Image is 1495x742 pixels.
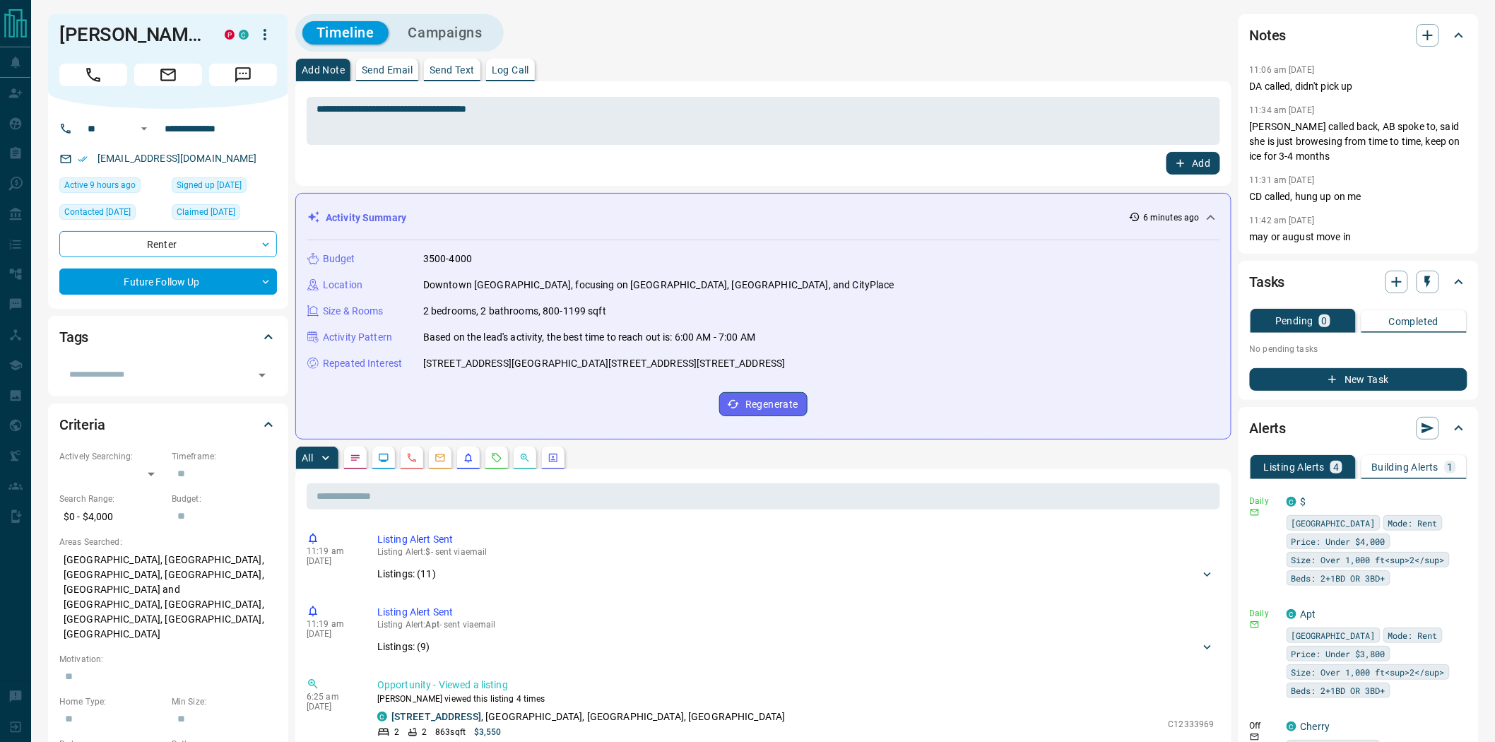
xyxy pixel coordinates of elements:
div: Notes [1250,18,1467,52]
svg: Email [1250,620,1260,630]
p: Send Text [430,65,475,75]
svg: Email [1250,732,1260,742]
p: Add Note [302,65,345,75]
svg: Agent Actions [548,452,559,464]
p: Min Size: [172,695,277,708]
span: Price: Under $3,800 [1292,647,1385,661]
p: 11:19 am [307,619,356,629]
div: Criteria [59,408,277,442]
a: $ [1301,496,1306,507]
p: Daily [1250,607,1278,620]
p: Listing Alert : - sent via email [377,547,1215,557]
svg: Lead Browsing Activity [378,452,389,464]
span: Size: Over 1,000 ft<sup>2</sup> [1292,665,1445,679]
p: Off [1250,719,1278,732]
h2: Notes [1250,24,1287,47]
div: condos.ca [1287,497,1296,507]
p: Actively Searching: [59,450,165,463]
span: Call [59,64,127,86]
span: Beds: 2+1BD OR 3BD+ [1292,571,1385,585]
p: Budget [323,252,355,266]
p: Listings: ( 11 ) [377,567,436,582]
p: DA called, didn't pick up [1250,79,1467,94]
div: Tue Aug 12 2025 [59,204,165,224]
p: 2 bedrooms, 2 bathrooms, 800-1199 sqft [423,304,606,319]
div: condos.ca [377,712,387,722]
svg: Notes [350,452,361,464]
p: Location [323,278,362,293]
p: 11:34 am [DATE] [1250,105,1315,115]
p: Daily [1250,495,1278,507]
p: [DATE] [307,702,356,712]
p: [STREET_ADDRESS][GEOGRAPHIC_DATA][STREET_ADDRESS][STREET_ADDRESS] [423,356,786,371]
p: 11:19 am [307,546,356,556]
span: Size: Over 1,000 ft<sup>2</sup> [1292,553,1445,567]
a: [EMAIL_ADDRESS][DOMAIN_NAME] [97,153,257,164]
div: Future Follow Up [59,269,277,295]
div: Renter [59,231,277,257]
p: 2 [422,726,427,738]
p: 1 [1448,462,1453,472]
h1: [PERSON_NAME] [59,23,203,46]
p: CD called, hung up on me [1250,189,1467,204]
p: 6:25 am [307,692,356,702]
p: C12333969 [1169,718,1215,731]
span: Message [209,64,277,86]
p: Listing Alert Sent [377,605,1215,620]
h2: Tags [59,326,88,348]
span: Mode: Rent [1388,516,1438,530]
p: Activity Summary [326,211,406,225]
button: Open [136,120,153,137]
p: Listing Alerts [1264,462,1325,472]
p: [DATE] [307,556,356,566]
button: New Task [1250,368,1467,391]
span: Mode: Rent [1388,628,1438,642]
h2: Tasks [1250,271,1285,293]
p: [DATE] [307,629,356,639]
p: may or august move in [1250,230,1467,245]
button: Add [1166,152,1220,175]
button: Timeline [302,21,389,45]
p: 11:42 am [DATE] [1250,216,1315,225]
p: Activity Pattern [323,330,392,345]
p: Listing Alert Sent [377,532,1215,547]
svg: Calls [406,452,418,464]
p: 6 minutes ago [1143,211,1199,224]
a: Cherry [1301,721,1330,732]
p: Opportunity - Viewed a listing [377,678,1215,693]
p: Listings: ( 9 ) [377,640,430,654]
div: Tags [59,320,277,354]
p: [PERSON_NAME] called back, AB spoke to, said she is just browesing from time to time, keep on ice... [1250,119,1467,164]
svg: Email Verified [78,154,88,164]
p: Pending [1275,316,1313,326]
div: property.ca [225,30,235,40]
div: Wed Aug 13 2025 [59,177,165,197]
p: Completed [1389,317,1439,326]
p: $3,550 [474,726,502,738]
div: condos.ca [1287,609,1296,619]
p: All [302,453,313,463]
p: $0 - $4,000 [59,505,165,529]
p: Downtown [GEOGRAPHIC_DATA], focusing on [GEOGRAPHIC_DATA], [GEOGRAPHIC_DATA], and CityPlace [423,278,894,293]
div: Tasks [1250,265,1467,299]
p: Search Range: [59,493,165,505]
a: Apt [1301,608,1316,620]
svg: Email [1250,507,1260,517]
p: Based on the lead's activity, the best time to reach out is: 6:00 AM - 7:00 AM [423,330,755,345]
div: condos.ca [1287,722,1296,731]
svg: Requests [491,452,502,464]
span: $ [426,547,431,557]
p: Timeframe: [172,450,277,463]
p: 0 [1322,316,1328,326]
svg: Listing Alerts [463,452,474,464]
p: Log Call [492,65,529,75]
h2: Criteria [59,413,105,436]
div: Listings: (9) [377,634,1215,660]
p: Areas Searched: [59,536,277,548]
p: [PERSON_NAME] viewed this listing 4 times [377,693,1215,705]
div: condos.ca [239,30,249,40]
p: Home Type: [59,695,165,708]
h2: Alerts [1250,417,1287,440]
p: 2 [394,726,399,738]
p: Repeated Interest [323,356,402,371]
